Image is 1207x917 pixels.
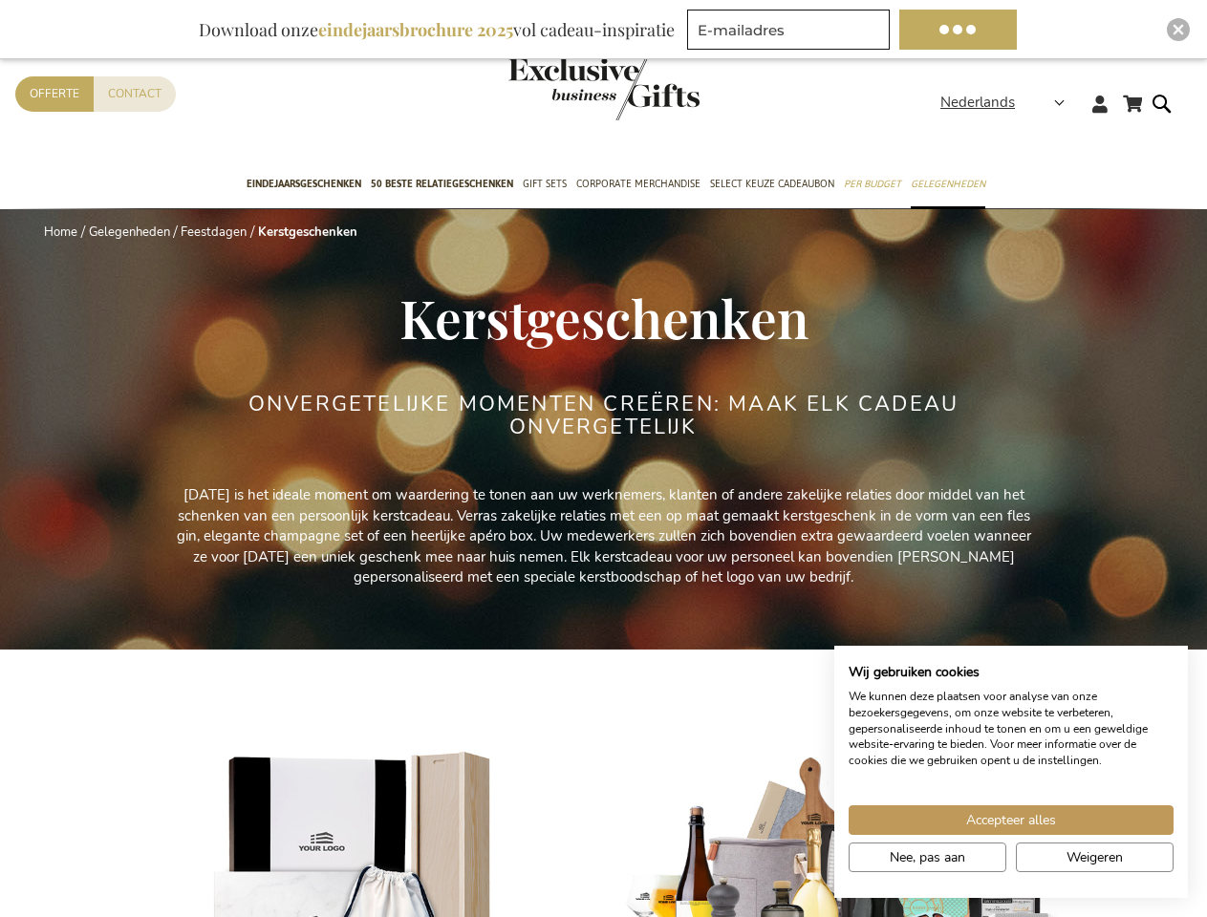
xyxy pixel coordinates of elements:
[576,174,700,194] span: Corporate Merchandise
[710,174,834,194] span: Select Keuze Cadeaubon
[371,174,513,194] span: 50 beste relatiegeschenken
[181,224,247,241] a: Feestdagen
[399,282,808,352] span: Kerstgeschenken
[849,842,1006,872] button: Pas cookie voorkeuren aan
[899,10,1017,50] button: Brochure downloaden
[508,57,604,120] a: store logo
[1067,847,1123,867] span: Weigeren
[849,689,1174,769] p: We kunnen deze plaatsen voor analyse van onze bezoekersgegevens, om onze website te verbeteren, g...
[318,18,513,41] b: eindejaarsbrochure 2025
[247,174,361,194] span: Eindejaarsgeschenken
[508,57,700,120] img: Exclusive Business gifts logo
[940,92,1015,114] span: Nederlands
[844,174,901,194] span: Per Budget
[15,76,94,112] a: Offerte
[849,805,1174,835] button: Accepteer alle cookies
[258,224,357,241] strong: Kerstgeschenken
[849,664,1174,681] h2: Wij gebruiken cookies
[966,810,1056,830] span: Accepteer alles
[940,92,1077,114] div: Nederlands
[94,76,176,112] a: Contact
[1167,18,1190,41] div: Close
[44,224,77,241] a: Home
[687,10,890,50] input: E-mailadres
[174,485,1034,587] p: [DATE] is het ideale moment om waardering te tonen aan uw werknemers, klanten of andere zakelijke...
[523,174,567,194] span: Gift Sets
[1016,842,1174,872] button: Alle cookies weigeren
[687,10,895,55] form: marketing offers and promotions
[911,174,985,194] span: Gelegenheden
[246,393,962,438] h2: ONVERGETELIJKE MOMENTEN CREËREN: MAAK ELK CADEAU ONVERGETELIJK
[890,847,965,867] span: Nee, pas aan
[89,224,170,241] a: Gelegenheden
[190,10,683,50] div: Download onze vol cadeau-inspiratie
[1173,24,1184,35] img: Close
